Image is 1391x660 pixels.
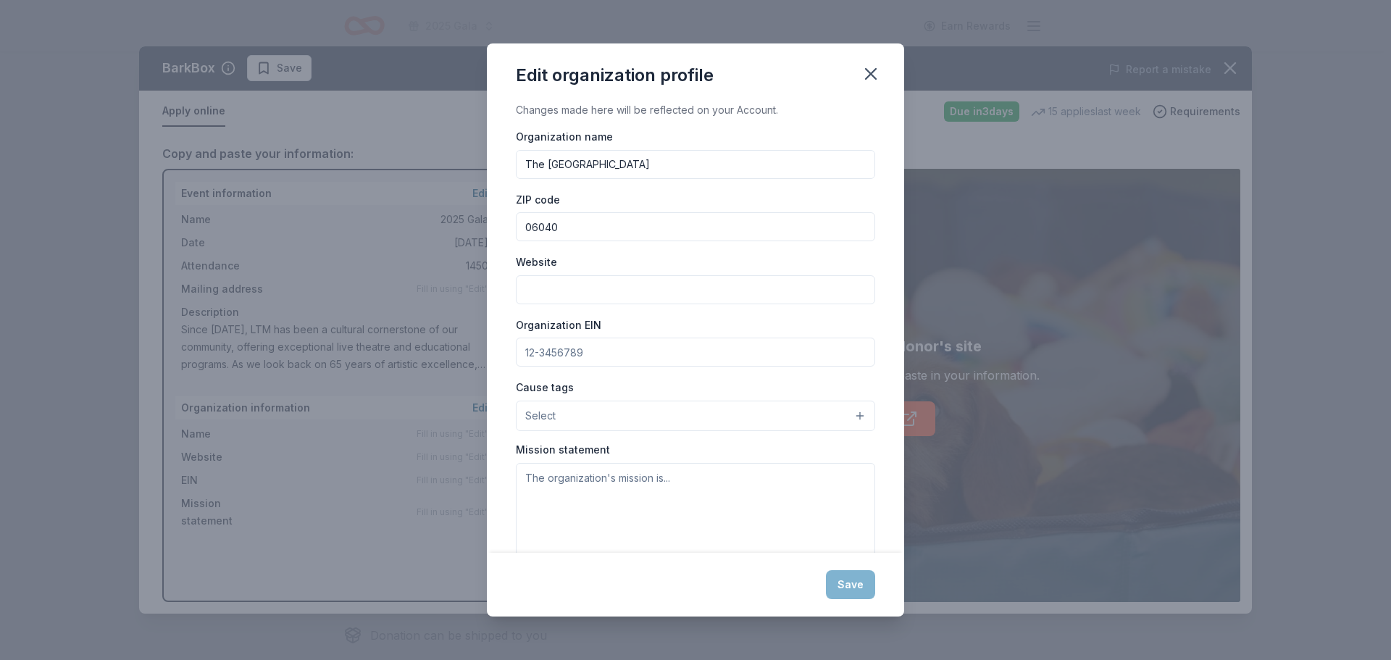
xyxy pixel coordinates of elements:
label: Cause tags [516,380,574,395]
label: Website [516,255,557,270]
div: Edit organization profile [516,64,714,87]
input: 12345 (U.S. only) [516,212,875,241]
span: Select [525,407,556,425]
div: Changes made here will be reflected on your Account. [516,101,875,119]
label: Organization EIN [516,318,601,333]
label: Mission statement [516,443,610,457]
label: ZIP code [516,193,560,207]
button: Select [516,401,875,431]
label: Organization name [516,130,613,144]
input: 12-3456789 [516,338,875,367]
